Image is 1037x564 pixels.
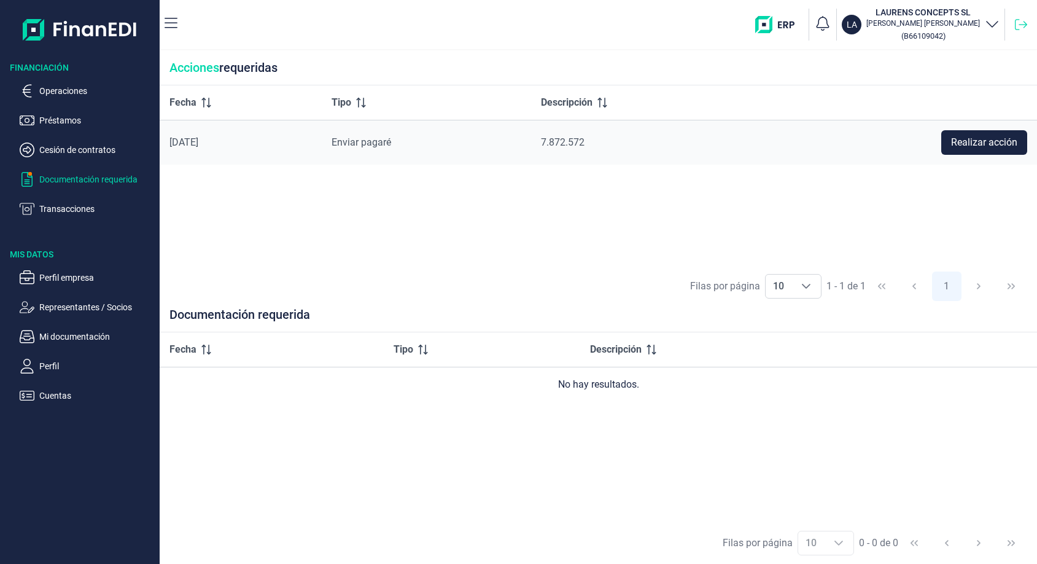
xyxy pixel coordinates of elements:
[39,172,155,187] p: Documentación requerida
[901,31,946,41] small: Copiar cif
[169,60,219,75] span: Acciones
[39,270,155,285] p: Perfil empresa
[20,359,155,374] button: Perfil
[20,300,155,315] button: Representantes / Socios
[332,95,351,110] span: Tipo
[20,329,155,344] button: Mi documentación
[996,528,1026,558] button: Last Page
[541,95,592,110] span: Descripción
[867,272,896,301] button: First Page
[899,528,929,558] button: First Page
[951,135,1017,150] span: Realizar acción
[39,300,155,315] p: Representantes / Socios
[723,536,793,550] div: Filas por página
[332,136,391,148] span: Enviar pagaré
[39,143,155,157] p: Cesión de contratos
[541,136,585,148] span: 7.872.572
[590,342,642,357] span: Descripción
[394,342,413,357] span: Tipo
[20,143,155,157] button: Cesión de contratos
[20,388,155,403] button: Cuentas
[23,10,138,49] img: Logo de aplicación
[866,18,980,28] p: [PERSON_NAME] [PERSON_NAME]
[39,359,155,374] p: Perfil
[39,84,155,98] p: Operaciones
[826,281,866,291] span: 1 - 1 de 1
[20,84,155,98] button: Operaciones
[859,538,898,548] span: 0 - 0 de 0
[39,202,155,216] p: Transacciones
[996,272,1026,301] button: Last Page
[39,388,155,403] p: Cuentas
[964,528,993,558] button: Next Page
[20,202,155,216] button: Transacciones
[847,18,857,31] p: LA
[941,130,1027,155] button: Realizar acción
[824,531,853,555] div: Choose
[169,377,1027,392] div: No hay resultados.
[160,307,1037,332] div: Documentación requerida
[755,16,804,33] img: erp
[169,95,196,110] span: Fecha
[766,275,791,298] span: 10
[39,113,155,128] p: Préstamos
[39,329,155,344] p: Mi documentación
[932,272,961,301] button: Page 1
[169,342,196,357] span: Fecha
[791,275,821,298] div: Choose
[964,272,993,301] button: Next Page
[160,50,1037,85] div: requeridas
[169,136,312,149] div: [DATE]
[20,113,155,128] button: Préstamos
[690,279,760,294] div: Filas por página
[899,272,929,301] button: Previous Page
[842,6,1000,43] button: LALAURENS CONCEPTS SL[PERSON_NAME] [PERSON_NAME](B66109042)
[20,172,155,187] button: Documentación requerida
[866,6,980,18] h3: LAURENS CONCEPTS SL
[932,528,961,558] button: Previous Page
[20,270,155,285] button: Perfil empresa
